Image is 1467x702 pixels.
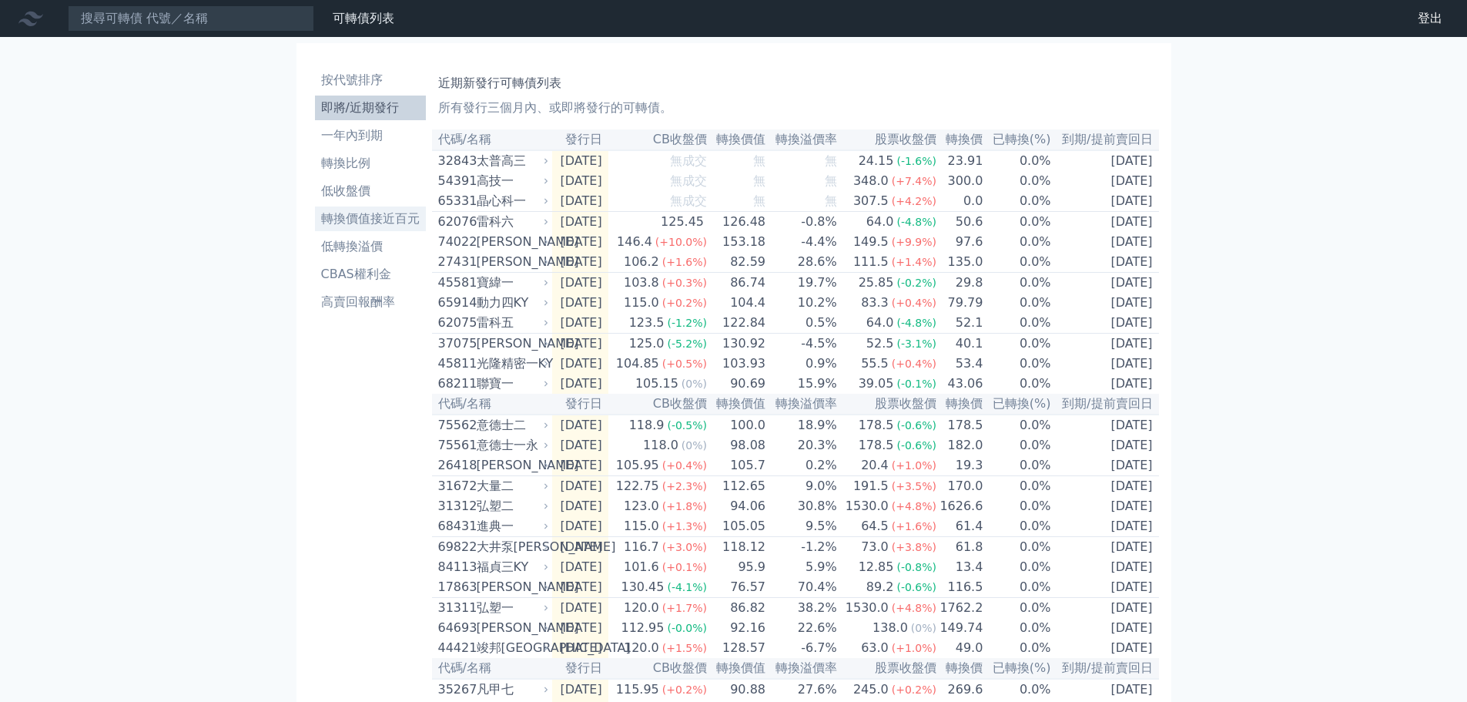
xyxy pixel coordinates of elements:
[438,99,1153,117] p: 所有發行三個月內、或即將發行的可轉債。
[552,598,608,619] td: [DATE]
[937,557,983,577] td: 13.4
[766,354,838,374] td: 0.9%
[983,435,1051,455] td: 0.0%
[856,436,897,455] div: 178.5
[658,213,707,231] div: 125.45
[850,253,892,271] div: 111.5
[477,152,546,170] div: 太普高三
[1052,273,1159,294] td: [DATE]
[618,578,667,596] div: 130.45
[708,598,766,619] td: 86.82
[552,577,608,598] td: [DATE]
[892,175,936,187] span: (+7.4%)
[315,290,426,314] a: 高賣回報酬率
[477,477,546,495] div: 大量二
[438,517,473,536] div: 68431
[892,500,936,512] span: (+4.8%)
[315,123,426,148] a: 一年內到期
[937,191,983,212] td: 0.0
[896,155,936,167] span: (-1.6%)
[477,172,546,190] div: 高技一
[892,358,936,370] span: (+0.4%)
[614,233,655,251] div: 146.4
[613,477,662,495] div: 122.75
[1052,212,1159,233] td: [DATE]
[708,415,766,435] td: 100.0
[438,538,473,556] div: 69822
[766,129,838,150] th: 轉換溢價率
[315,262,426,287] a: CBAS權利金
[432,394,552,415] th: 代碼/名稱
[477,294,546,312] div: 動力四KY
[892,195,936,207] span: (+4.2%)
[477,599,546,617] div: 弘塑一
[892,541,936,553] span: (+3.8%)
[315,237,426,256] li: 低轉換溢價
[937,598,983,619] td: 1762.2
[766,212,838,233] td: -0.8%
[477,274,546,292] div: 寶緯一
[937,354,983,374] td: 53.4
[766,273,838,294] td: 19.7%
[983,374,1051,394] td: 0.0%
[315,293,426,311] li: 高賣回報酬率
[1052,557,1159,577] td: [DATE]
[621,253,662,271] div: 106.2
[937,293,983,313] td: 79.79
[438,416,473,435] div: 75562
[438,436,473,455] div: 75561
[983,232,1051,252] td: 0.0%
[552,374,608,394] td: [DATE]
[315,210,426,228] li: 轉換價值接近百元
[613,354,662,373] div: 104.85
[708,129,766,150] th: 轉換價值
[552,313,608,334] td: [DATE]
[825,193,837,208] span: 無
[1052,476,1159,497] td: [DATE]
[708,455,766,476] td: 105.7
[766,476,838,497] td: 9.0%
[552,129,608,150] th: 發行日
[766,415,838,435] td: 18.9%
[438,213,473,231] div: 62076
[662,500,707,512] span: (+1.8%)
[766,455,838,476] td: 0.2%
[856,375,897,393] div: 39.05
[850,477,892,495] div: 191.5
[552,212,608,233] td: [DATE]
[662,602,707,614] span: (+1.7%)
[477,192,546,210] div: 晶心科一
[552,273,608,294] td: [DATE]
[552,435,608,455] td: [DATE]
[438,599,473,617] div: 31311
[333,11,394,25] a: 可轉債列表
[937,150,983,171] td: 23.91
[708,476,766,497] td: 112.65
[552,455,608,476] td: [DATE]
[477,517,546,536] div: 進典一
[477,253,546,271] div: [PERSON_NAME]
[708,496,766,516] td: 94.06
[858,456,892,475] div: 20.4
[983,496,1051,516] td: 0.0%
[608,129,708,150] th: CB收盤價
[438,294,473,312] div: 65914
[896,581,936,593] span: (-0.6%)
[1052,334,1159,354] td: [DATE]
[766,334,838,354] td: -4.5%
[937,313,983,334] td: 52.1
[662,256,707,268] span: (+1.6%)
[825,173,837,188] span: 無
[68,5,314,32] input: 搜尋可轉債 代號／名稱
[438,497,473,516] div: 31312
[438,334,473,353] div: 37075
[896,338,936,350] span: (-3.1%)
[682,378,707,390] span: (0%)
[626,416,668,435] div: 118.9
[438,192,473,210] div: 65331
[937,394,983,415] th: 轉換價
[983,557,1051,577] td: 0.0%
[766,516,838,537] td: 9.5%
[1052,232,1159,252] td: [DATE]
[983,171,1051,191] td: 0.0%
